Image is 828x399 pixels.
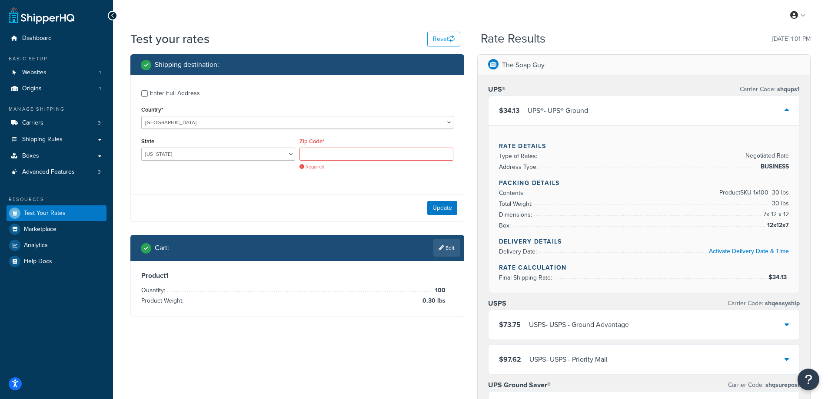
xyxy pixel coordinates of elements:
span: $34.13 [768,273,789,282]
span: 1 [99,85,101,92]
span: shqeasyship [763,299,800,308]
div: Resources [7,196,106,203]
a: Dashboard [7,30,106,46]
span: Product SKU-1 x 100 - 30 lbs [717,188,789,198]
span: 100 [433,285,446,296]
button: Reset [427,32,460,46]
span: Box: [499,221,513,230]
span: shqups1 [775,85,800,94]
span: Type of Rates: [499,152,539,161]
h3: UPS® [488,85,505,94]
span: Origins [22,85,42,92]
a: Activate Delivery Date & Time [709,247,789,256]
span: $97.62 [499,354,521,364]
span: 12x12x7 [765,220,789,231]
span: Delivery Date: [499,247,539,256]
li: Origins [7,81,106,97]
h4: Rate Calculation [499,263,789,272]
span: Websites [22,69,47,76]
span: 7 x 12 x 12 [761,209,789,220]
span: 0.30 lbs [420,296,446,306]
li: Advanced Features [7,164,106,180]
div: UPS® - UPS® Ground [528,105,588,117]
span: Boxes [22,152,39,160]
span: 3 [98,119,101,127]
span: Contents: [499,188,527,198]
h2: Cart : [155,244,169,252]
a: Carriers3 [7,115,106,131]
label: State [141,138,154,145]
a: Test Your Rates [7,205,106,221]
a: Origins1 [7,81,106,97]
h3: USPS [488,299,506,308]
p: Carrier Code: [740,83,800,96]
h1: Test your rates [130,30,209,47]
label: Zip Code* [299,138,324,145]
h2: Shipping destination : [155,61,219,69]
a: Advanced Features3 [7,164,106,180]
span: $73.75 [499,320,521,330]
span: shqsurepost [764,380,800,389]
div: USPS - USPS - Ground Advantage [529,319,629,331]
h4: Delivery Details [499,237,789,246]
span: $34.13 [499,106,519,115]
button: Open Resource Center [798,369,819,390]
div: USPS - USPS - Priority Mail [529,353,608,366]
p: Carrier Code: [728,297,800,310]
span: Marketplace [24,226,57,233]
div: Enter Full Address [150,87,200,99]
span: Shipping Rules [22,136,63,143]
h4: Rate Details [499,142,789,151]
h2: Rate Results [481,32,545,46]
span: Analytics [24,242,48,249]
span: 30 lbs [770,198,789,209]
span: 1 [99,69,101,76]
span: Product Weight: [141,296,186,305]
span: Dashboard [22,35,52,42]
button: Update [427,201,457,215]
a: Help Docs [7,254,106,269]
p: The Soap Guy [502,59,545,71]
div: Manage Shipping [7,106,106,113]
span: Help Docs [24,258,52,265]
span: Quantity: [141,286,167,295]
span: Address Type: [499,162,540,171]
div: Basic Setup [7,55,106,63]
a: Edit [433,239,460,257]
a: Websites1 [7,65,106,81]
h3: Product 1 [141,271,453,280]
li: Websites [7,65,106,81]
a: Analytics [7,237,106,253]
span: Total Weight: [499,199,535,208]
a: Boxes [7,148,106,164]
a: Shipping Rules [7,132,106,148]
span: BUSINESS [758,162,789,172]
span: Negotiated Rate [743,151,789,161]
h3: UPS Ground Saver® [488,381,551,389]
span: Required [299,164,453,170]
span: Dimensions: [499,210,534,219]
label: Country* [141,106,163,113]
span: 3 [98,168,101,176]
span: Final Shipping Rate: [499,273,554,282]
h4: Packing Details [499,178,789,188]
span: Test Your Rates [24,210,66,217]
p: [DATE] 1:01 PM [772,33,811,45]
a: Marketplace [7,221,106,237]
li: Carriers [7,115,106,131]
span: Carriers [22,119,43,127]
span: Advanced Features [22,168,75,176]
input: Enter Full Address [141,90,148,97]
p: Carrier Code: [728,379,800,391]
